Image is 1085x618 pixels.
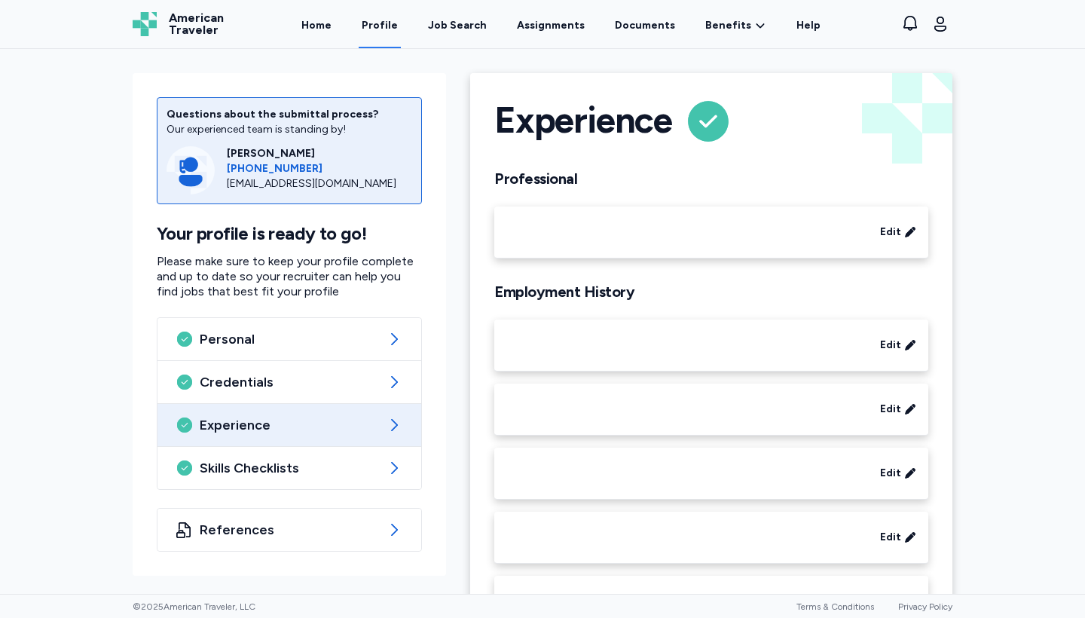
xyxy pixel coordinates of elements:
[200,521,379,539] span: References
[200,459,379,477] span: Skills Checklists
[157,222,422,245] h1: Your profile is ready to go!
[494,512,928,564] div: Edit
[796,601,874,612] a: Terms & Conditions
[494,97,672,145] h1: Experience
[898,601,952,612] a: Privacy Policy
[167,107,412,122] div: Questions about the submittal process?
[880,338,901,353] span: Edit
[200,416,379,434] span: Experience
[133,601,255,613] span: © 2025 American Traveler, LLC
[227,176,412,191] div: [EMAIL_ADDRESS][DOMAIN_NAME]
[359,2,401,48] a: Profile
[167,122,412,137] div: Our experienced team is standing by!
[494,207,928,259] div: Edit
[133,12,157,36] img: Logo
[705,18,751,33] span: Benefits
[880,225,901,240] span: Edit
[494,283,928,301] h2: Employment History
[200,373,379,391] span: Credentials
[167,146,215,194] img: Consultant
[200,330,379,348] span: Personal
[494,320,928,372] div: Edit
[157,254,422,299] p: Please make sure to keep your profile complete and up to date so your recruiter can help you find...
[227,146,412,161] div: [PERSON_NAME]
[705,18,766,33] a: Benefits
[494,448,928,500] div: Edit
[880,402,901,417] span: Edit
[880,530,901,545] span: Edit
[880,466,901,481] span: Edit
[494,170,928,188] h2: Professional
[227,161,412,176] a: [PHONE_NUMBER]
[494,384,928,436] div: Edit
[428,18,487,33] div: Job Search
[169,12,224,36] span: American Traveler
